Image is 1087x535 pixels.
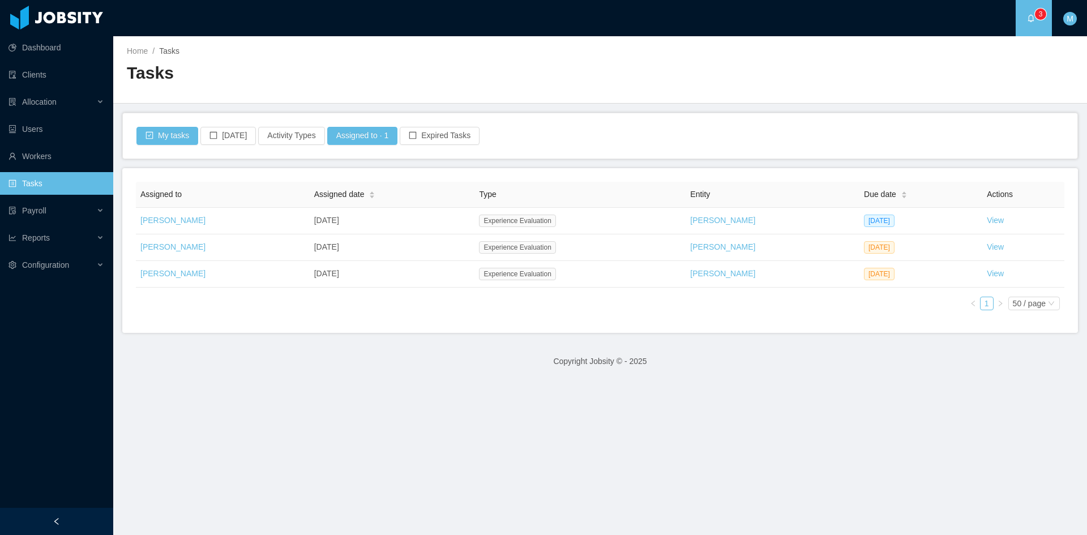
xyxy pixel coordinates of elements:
[980,297,994,310] li: 1
[310,208,475,234] td: [DATE]
[901,190,908,198] div: Sort
[690,216,755,225] a: [PERSON_NAME]
[22,206,46,215] span: Payroll
[690,190,710,199] span: Entity
[987,242,1004,251] a: View
[327,127,398,145] button: Assigned to · 1
[310,234,475,261] td: [DATE]
[8,63,104,86] a: icon: auditClients
[1035,8,1046,20] sup: 3
[22,260,69,269] span: Configuration
[479,241,555,254] span: Experience Evaluation
[690,269,755,278] a: [PERSON_NAME]
[200,127,256,145] button: icon: border[DATE]
[966,297,980,310] li: Previous Page
[1048,300,1055,308] i: icon: down
[140,269,206,278] a: [PERSON_NAME]
[901,194,907,198] i: icon: caret-down
[8,145,104,168] a: icon: userWorkers
[400,127,480,145] button: icon: borderExpired Tasks
[369,190,375,193] i: icon: caret-up
[987,190,1013,199] span: Actions
[901,190,907,193] i: icon: caret-up
[140,190,182,199] span: Assigned to
[258,127,324,145] button: Activity Types
[140,216,206,225] a: [PERSON_NAME]
[8,98,16,106] i: icon: solution
[8,207,16,215] i: icon: file-protect
[970,300,977,307] i: icon: left
[127,46,148,55] a: Home
[994,297,1007,310] li: Next Page
[479,215,555,227] span: Experience Evaluation
[159,46,179,55] span: Tasks
[864,241,895,254] span: [DATE]
[1027,14,1035,22] i: icon: bell
[8,36,104,59] a: icon: pie-chartDashboard
[8,172,104,195] a: icon: profileTasks
[479,268,555,280] span: Experience Evaluation
[1013,297,1046,310] div: 50 / page
[690,242,755,251] a: [PERSON_NAME]
[981,297,993,310] a: 1
[369,194,375,198] i: icon: caret-down
[864,215,895,227] span: [DATE]
[479,190,496,199] span: Type
[310,261,475,288] td: [DATE]
[997,300,1004,307] i: icon: right
[864,268,895,280] span: [DATE]
[369,190,375,198] div: Sort
[22,233,50,242] span: Reports
[987,269,1004,278] a: View
[22,97,57,106] span: Allocation
[136,127,198,145] button: icon: check-squareMy tasks
[127,62,600,85] h2: Tasks
[987,216,1004,225] a: View
[8,234,16,242] i: icon: line-chart
[113,342,1087,381] footer: Copyright Jobsity © - 2025
[314,189,365,200] span: Assigned date
[152,46,155,55] span: /
[1067,12,1073,25] span: M
[8,261,16,269] i: icon: setting
[8,118,104,140] a: icon: robotUsers
[140,242,206,251] a: [PERSON_NAME]
[1039,8,1043,20] p: 3
[864,189,896,200] span: Due date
